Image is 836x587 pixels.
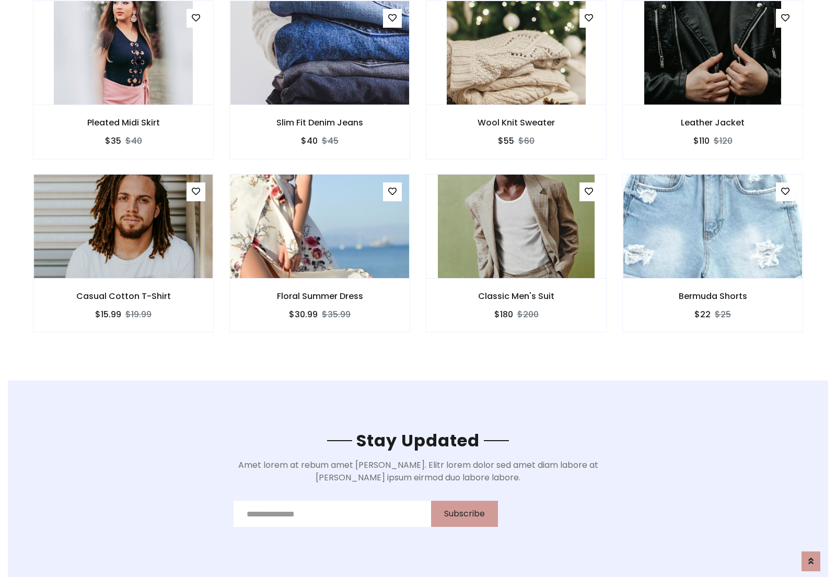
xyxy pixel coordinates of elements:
[693,136,710,146] h6: $110
[426,291,606,301] h6: Classic Men's Suit
[322,308,351,320] del: $35.99
[623,291,803,301] h6: Bermuda Shorts
[431,501,498,527] button: Subscribe
[352,429,484,452] span: Stay Updated
[322,135,339,147] del: $45
[125,135,142,147] del: $40
[230,291,410,301] h6: Floral Summer Dress
[105,136,121,146] h6: $35
[518,135,535,147] del: $60
[426,118,606,128] h6: Wool Knit Sweater
[694,309,711,319] h6: $22
[715,308,731,320] del: $25
[517,308,539,320] del: $200
[230,118,410,128] h6: Slim Fit Denim Jeans
[623,118,803,128] h6: Leather Jacket
[125,308,152,320] del: $19.99
[95,309,121,319] h6: $15.99
[33,118,213,128] h6: Pleated Midi Skirt
[714,135,733,147] del: $120
[494,309,513,319] h6: $180
[301,136,318,146] h6: $40
[33,291,213,301] h6: Casual Cotton T-Shirt
[234,459,603,484] p: Amet lorem at rebum amet [PERSON_NAME]. Elitr lorem dolor sed amet diam labore at [PERSON_NAME] i...
[498,136,514,146] h6: $55
[289,309,318,319] h6: $30.99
